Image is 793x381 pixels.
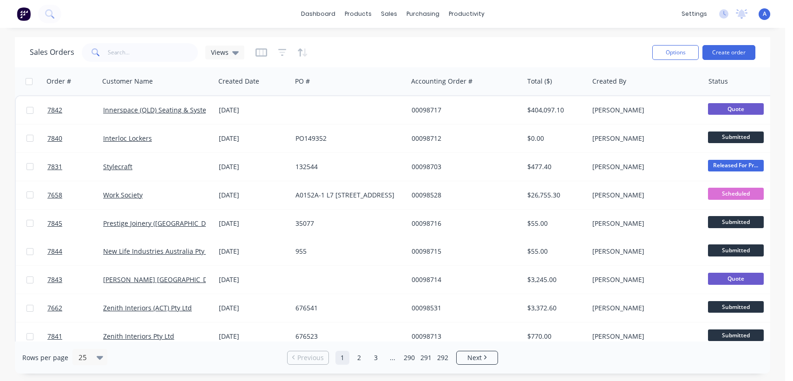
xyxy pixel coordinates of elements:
[708,244,764,256] span: Submitted
[592,134,695,143] div: [PERSON_NAME]
[527,162,582,171] div: $477.40
[22,353,68,362] span: Rows per page
[47,294,103,322] a: 7662
[47,332,62,341] span: 7841
[527,190,582,200] div: $26,755.30
[708,131,764,143] span: Submitted
[219,303,288,313] div: [DATE]
[436,351,450,365] a: Page 292
[677,7,712,21] div: settings
[412,105,515,115] div: 00098717
[219,105,288,115] div: [DATE]
[592,219,695,228] div: [PERSON_NAME]
[412,162,515,171] div: 00098703
[708,216,764,228] span: Submitted
[652,45,699,60] button: Options
[46,77,71,86] div: Order #
[592,162,695,171] div: [PERSON_NAME]
[219,190,288,200] div: [DATE]
[592,275,695,284] div: [PERSON_NAME]
[47,210,103,237] a: 7845
[295,332,399,341] div: 676523
[47,247,62,256] span: 7844
[103,134,152,143] a: Interloc Lockers
[592,303,695,313] div: [PERSON_NAME]
[412,190,515,200] div: 00098528
[219,275,288,284] div: [DATE]
[411,77,472,86] div: Accounting Order #
[295,190,399,200] div: A0152A-1 L7 [STREET_ADDRESS]
[412,219,515,228] div: 00098716
[295,162,399,171] div: 132544
[295,303,399,313] div: 676541
[219,219,288,228] div: [DATE]
[288,353,328,362] a: Previous page
[297,353,324,362] span: Previous
[295,219,399,228] div: 35077
[47,266,103,294] a: 7843
[386,351,400,365] a: Jump forward
[219,332,288,341] div: [DATE]
[592,190,695,200] div: [PERSON_NAME]
[47,162,62,171] span: 7831
[335,351,349,365] a: Page 1 is your current page
[103,247,216,256] a: New Life Industries Australia Pty Ltd
[419,351,433,365] a: Page 291
[352,351,366,365] a: Page 2
[103,105,238,114] a: Innerspace (QLD) Seating & Systems Pty Ltd
[527,77,552,86] div: Total ($)
[708,301,764,313] span: Submitted
[47,303,62,313] span: 7662
[103,303,192,312] a: Zenith Interiors (ACT) Pty Ltd
[47,219,62,228] span: 7845
[103,275,221,284] a: [PERSON_NAME] [GEOGRAPHIC_DATA]
[527,134,582,143] div: $0.00
[412,332,515,341] div: 00098713
[47,322,103,350] a: 7841
[211,47,229,57] span: Views
[457,353,498,362] a: Next page
[763,10,767,18] span: A
[592,77,626,86] div: Created By
[412,275,515,284] div: 00098714
[708,77,728,86] div: Status
[218,77,259,86] div: Created Date
[412,247,515,256] div: 00098715
[592,332,695,341] div: [PERSON_NAME]
[47,181,103,209] a: 7658
[708,273,764,284] span: Quote
[47,237,103,265] a: 7844
[708,103,764,115] span: Quote
[47,125,103,152] a: 7840
[219,162,288,171] div: [DATE]
[283,351,502,365] ul: Pagination
[103,162,132,171] a: Stylecraft
[295,134,399,143] div: PO149352
[103,190,143,199] a: Work Society
[103,332,174,341] a: Zenith Interiors Pty Ltd
[527,332,582,341] div: $770.00
[527,105,582,115] div: $404,097.10
[103,219,244,228] a: Prestige Joinery ([GEOGRAPHIC_DATA]) Pty Ltd
[219,134,288,143] div: [DATE]
[527,303,582,313] div: $3,372.60
[295,247,399,256] div: 955
[708,188,764,199] span: Scheduled
[592,247,695,256] div: [PERSON_NAME]
[527,219,582,228] div: $55.00
[376,7,402,21] div: sales
[402,351,416,365] a: Page 290
[296,7,340,21] a: dashboard
[527,247,582,256] div: $55.00
[702,45,755,60] button: Create order
[412,303,515,313] div: 00098531
[219,247,288,256] div: [DATE]
[340,7,376,21] div: products
[47,275,62,284] span: 7843
[444,7,489,21] div: productivity
[412,134,515,143] div: 00098712
[30,48,74,57] h1: Sales Orders
[295,77,310,86] div: PO #
[47,153,103,181] a: 7831
[17,7,31,21] img: Factory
